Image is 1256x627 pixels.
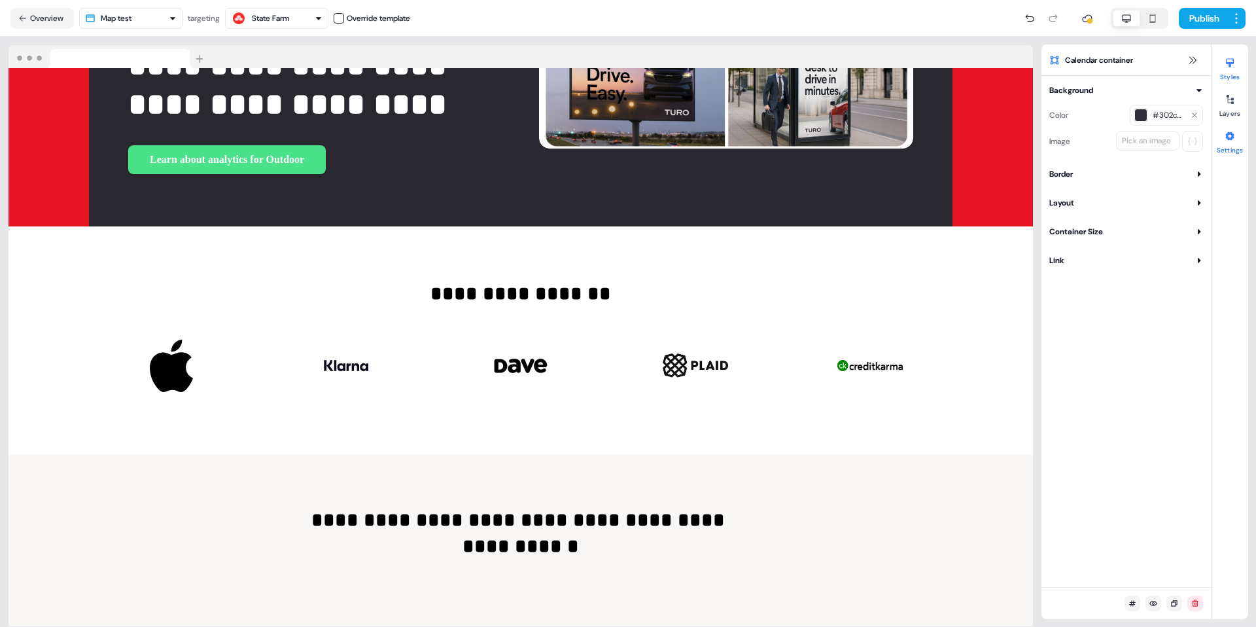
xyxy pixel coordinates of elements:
[313,340,379,392] img: Image
[1049,131,1070,152] div: Image
[9,45,209,69] img: Browser topbar
[1153,109,1185,122] span: #302c3b
[663,340,728,392] img: Image
[128,145,502,174] div: Learn about analytics for Outdoor
[1049,254,1064,267] div: Link
[1049,196,1203,209] button: Layout
[188,12,220,25] div: targeting
[10,8,74,29] button: Overview
[1049,254,1203,267] button: Link
[128,329,913,403] div: ImageImageImageImageImage
[1212,126,1248,154] button: Settings
[1049,225,1103,238] div: Container Size
[347,12,410,25] div: Override template
[837,340,903,392] img: Image
[1116,131,1179,151] button: Pick an image
[1049,168,1073,181] div: Border
[1049,84,1203,97] button: Background
[1119,134,1174,147] div: Pick an image
[101,12,131,25] div: Map test
[1049,196,1074,209] div: Layout
[225,8,328,29] button: State Farm
[1049,225,1203,238] button: Container Size
[1065,54,1133,67] span: Calendar container
[252,12,289,25] div: State Farm
[1212,89,1248,118] button: Layers
[1212,52,1248,81] button: Styles
[139,340,204,392] img: Image
[488,340,553,392] img: Image
[128,145,326,174] button: Learn about analytics for Outdoor
[1130,105,1203,126] button: #302c3b
[1049,105,1068,126] div: Color
[1049,84,1093,97] div: Background
[1179,8,1227,29] button: Publish
[1049,168,1203,181] button: Border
